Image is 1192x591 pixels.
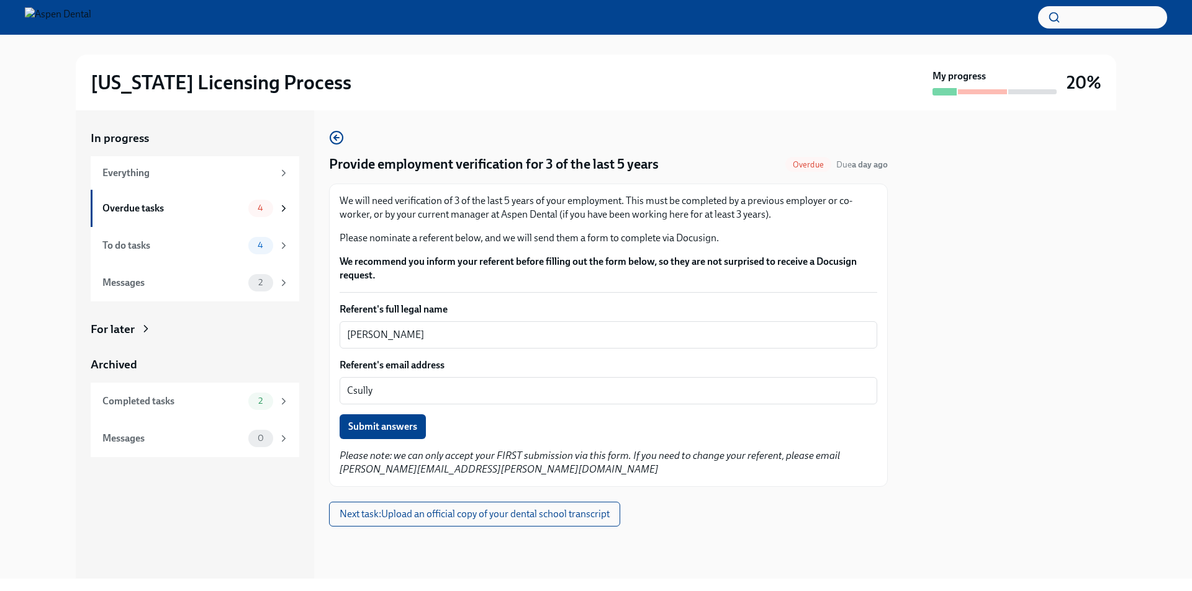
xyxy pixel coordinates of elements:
a: Messages0 [91,420,299,457]
label: Referent's email address [340,358,877,372]
div: Completed tasks [102,394,243,408]
div: Overdue tasks [102,202,243,215]
span: 2 [251,396,270,406]
a: Completed tasks2 [91,383,299,420]
button: Submit answers [340,414,426,439]
p: We will need verification of 3 of the last 5 years of your employment. This must be completed by ... [340,194,877,221]
span: Overdue [785,160,831,169]
a: For later [91,321,299,337]
h4: Provide employment verification for 3 of the last 5 years [329,155,659,174]
a: In progress [91,130,299,146]
div: For later [91,321,135,337]
strong: a day ago [852,159,888,170]
h2: [US_STATE] Licensing Process [91,70,351,95]
span: 0 [250,433,271,443]
div: Everything [102,166,273,180]
div: Messages [102,432,243,445]
span: Submit answers [348,420,417,433]
span: Due [836,159,888,170]
textarea: Csully [347,383,870,398]
a: Archived [91,357,299,373]
a: Messages2 [91,264,299,301]
img: Aspen Dental [25,7,91,27]
span: Next task : Upload an official copy of your dental school transcript [340,508,610,520]
p: Please nominate a referent below, and we will send them a form to complete via Docusign. [340,231,877,245]
em: Please note: we can only accept your FIRST submission via this form. If you need to change your r... [340,450,840,475]
a: To do tasks4 [91,227,299,264]
span: 4 [250,241,271,250]
textarea: [PERSON_NAME] [347,327,870,342]
div: Messages [102,276,243,290]
h3: 20% [1067,71,1101,94]
span: 4 [250,203,271,213]
span: August 17th, 2025 09:00 [836,159,888,171]
label: Referent's full legal name [340,303,877,316]
strong: My progress [932,69,986,83]
a: Overdue tasks4 [91,190,299,227]
span: 2 [251,278,270,287]
strong: We recommend you inform your referent before filling out the form below, so they are not surprise... [340,256,857,281]
div: To do tasks [102,239,243,252]
a: Everything [91,156,299,190]
button: Next task:Upload an official copy of your dental school transcript [329,502,620,527]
